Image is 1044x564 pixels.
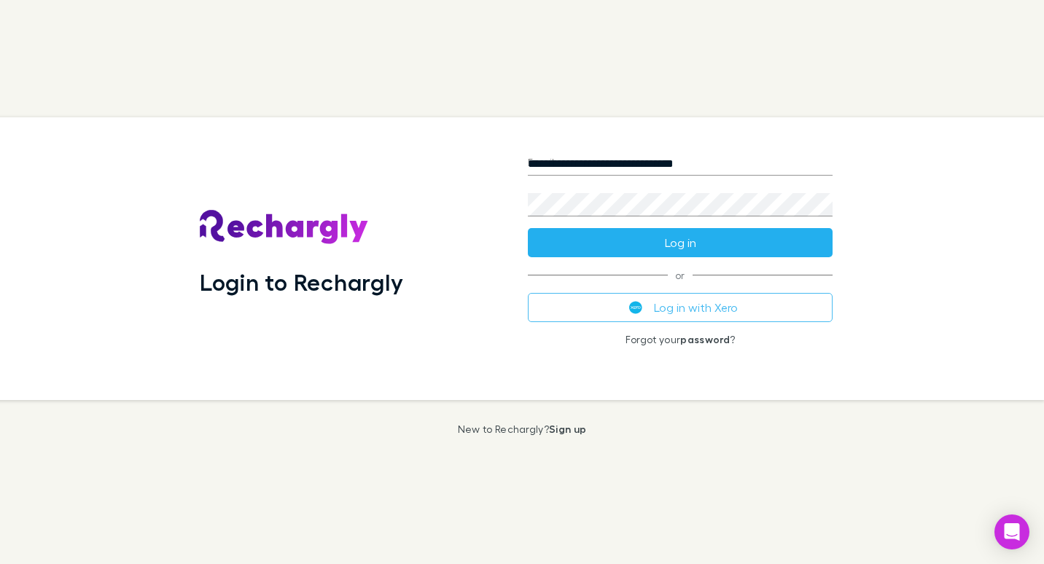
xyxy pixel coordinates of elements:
button: Log in [528,228,833,257]
p: New to Rechargly? [458,423,587,435]
button: Log in with Xero [528,293,833,322]
div: Open Intercom Messenger [994,514,1029,549]
img: Xero's logo [629,301,642,314]
a: Sign up [549,423,586,435]
p: Forgot your ? [528,334,833,345]
h1: Login to Rechargly [200,268,403,296]
img: Rechargly's Logo [200,210,369,245]
a: password [680,333,730,345]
